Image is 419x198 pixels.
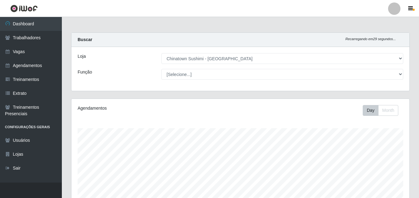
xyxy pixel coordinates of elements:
[345,37,396,41] i: Recarregando em 29 segundos...
[78,69,92,75] label: Função
[378,105,398,116] button: Month
[78,105,208,112] div: Agendamentos
[363,105,378,116] button: Day
[363,105,403,116] div: Toolbar with button groups
[78,53,86,60] label: Loja
[10,5,38,12] img: CoreUI Logo
[78,37,92,42] strong: Buscar
[363,105,398,116] div: First group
